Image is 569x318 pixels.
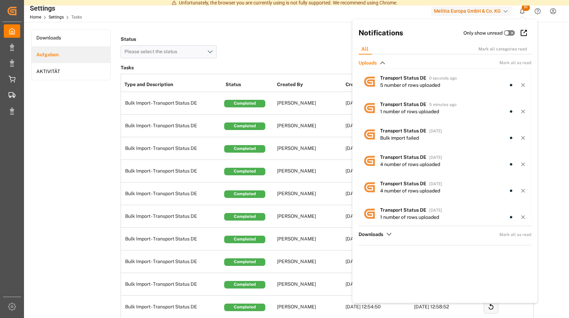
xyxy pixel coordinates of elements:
[479,46,534,52] div: Mark all categories read
[499,60,531,66] span: Mark all as read
[121,137,224,160] td: Bulk Import - Transport Status DE
[121,115,224,137] td: Bulk Import - Transport Status DE
[463,30,503,37] label: Only show unread
[359,150,380,172] img: avatar
[344,228,412,250] td: [DATE] 17:24:04
[380,187,440,195] div: 4 number of rows uploaded
[275,160,344,182] td: [PERSON_NAME]
[359,231,383,238] span: Downloads
[121,228,224,250] td: Bulk Import - Transport Status DE
[121,34,217,44] h4: Status
[224,78,275,92] th: Status
[359,121,531,148] a: avatarTransport Status DE[DATE]Bulk import failed
[522,4,530,11] span: 51
[224,236,265,243] div: Completed
[380,102,426,107] span: Transport Status DE
[32,46,110,63] a: Aufgaben
[499,232,531,238] span: Mark all as read
[429,181,442,186] span: [DATE]
[344,250,412,273] td: [DATE] 17:18:18
[431,4,514,17] button: Melitta Europa GmbH & Co. KG
[429,208,442,213] span: [DATE]
[359,59,377,67] span: Uploads
[429,129,442,133] span: [DATE]
[359,95,531,121] a: avatarTransport Status DE5 minutes ago1 number of rows uploaded
[429,102,457,107] span: 5 minutes ago
[380,154,426,160] span: Transport Status DE
[359,97,380,119] img: avatar
[359,148,531,174] a: avatarTransport Status DE[DATE]4 number of rows uploaded
[429,155,442,160] span: [DATE]
[380,128,426,133] span: Transport Status DE
[30,3,82,13] div: Settings
[32,30,110,46] a: Downloads
[224,258,265,266] div: Completed
[49,15,64,20] a: Settings
[380,134,419,142] div: Bulk import failed
[359,203,380,224] img: avatar
[275,250,344,273] td: [PERSON_NAME]
[359,174,531,200] a: avatarTransport Status DE[DATE]4 number of rows uploaded
[121,63,534,73] h3: Tasks
[344,182,412,205] td: [DATE] 12:27:18
[121,78,224,92] th: Type and Description
[275,92,344,115] td: [PERSON_NAME]
[224,190,265,198] div: Completed
[275,273,344,296] td: [PERSON_NAME]
[124,49,181,54] span: Please select the status
[224,281,265,288] div: Completed
[224,100,265,107] div: Completed
[121,92,224,115] td: Bulk Import - Transport Status DE
[121,250,224,273] td: Bulk Import - Transport Status DE
[380,214,439,221] div: 1 number of rows uploaded
[224,304,265,311] div: Completed
[344,160,412,182] td: [DATE] 14:45:06
[121,205,224,228] td: Bulk Import - Transport Status DE
[344,78,412,92] th: Created At
[429,76,457,81] span: 0 seconds ago
[224,122,265,130] div: Completed
[275,78,344,92] th: Created By
[344,115,412,137] td: [DATE] 16:28:30
[121,45,217,58] button: open menu
[275,137,344,160] td: [PERSON_NAME]
[30,15,41,20] a: Home
[530,3,545,19] button: Help Center
[380,108,439,115] div: 1 number of rows uploaded
[431,6,512,16] div: Melitta Europa GmbH & Co. KG
[121,182,224,205] td: Bulk Import - Transport Status DE
[380,207,426,213] span: Transport Status DE
[275,205,344,228] td: [PERSON_NAME]
[359,68,531,95] a: avatarTransport Status DE0 seconds ago5 number of rows uploaded
[224,168,265,175] div: Completed
[121,160,224,182] td: Bulk Import - Transport Status DE
[224,213,265,221] div: Completed
[359,27,463,38] h2: Notifications
[275,182,344,205] td: [PERSON_NAME]
[359,176,380,198] img: avatar
[224,145,265,153] div: Completed
[275,115,344,137] td: [PERSON_NAME]
[380,75,426,81] span: Transport Status DE
[380,161,440,168] div: 4 number of rows uploaded
[359,71,380,92] img: avatar
[32,63,110,80] a: AKTIVITÄT
[380,181,426,186] span: Transport Status DE
[275,228,344,250] td: [PERSON_NAME]
[344,205,412,228] td: [DATE] 12:02:38
[359,200,531,227] a: avatarTransport Status DE[DATE]1 number of rows uploaded
[344,273,412,296] td: [DATE] 16:38:41
[514,3,530,19] button: show 51 new notifications
[121,273,224,296] td: Bulk Import - Transport Status DE
[356,44,374,55] div: All
[380,82,440,89] div: 5 number of rows uploaded
[344,92,412,115] td: [DATE] 16:36:56
[344,137,412,160] td: [DATE] 15:24:31
[359,123,380,145] img: avatar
